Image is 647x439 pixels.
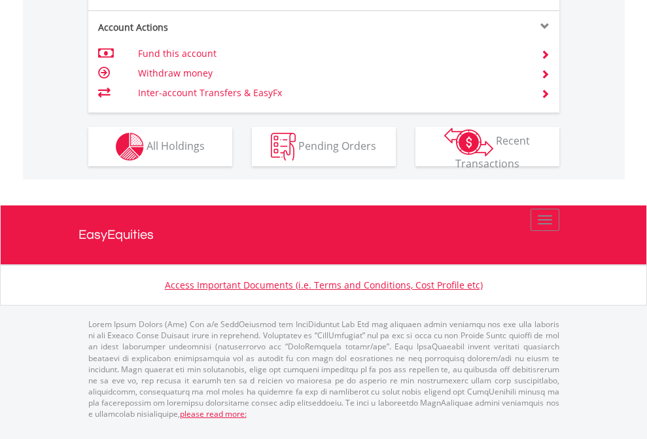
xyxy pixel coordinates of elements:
[88,319,559,419] p: Lorem Ipsum Dolors (Ame) Con a/e SeddOeiusmod tem InciDiduntut Lab Etd mag aliquaen admin veniamq...
[79,205,569,264] a: EasyEquities
[88,127,232,166] button: All Holdings
[138,63,525,83] td: Withdraw money
[88,21,324,34] div: Account Actions
[138,83,525,103] td: Inter-account Transfers & EasyFx
[116,133,144,161] img: holdings-wht.png
[180,408,247,419] a: please read more:
[415,127,559,166] button: Recent Transactions
[271,133,296,161] img: pending_instructions-wht.png
[252,127,396,166] button: Pending Orders
[444,128,493,156] img: transactions-zar-wht.png
[147,138,205,152] span: All Holdings
[165,279,483,291] a: Access Important Documents (i.e. Terms and Conditions, Cost Profile etc)
[138,44,525,63] td: Fund this account
[298,138,376,152] span: Pending Orders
